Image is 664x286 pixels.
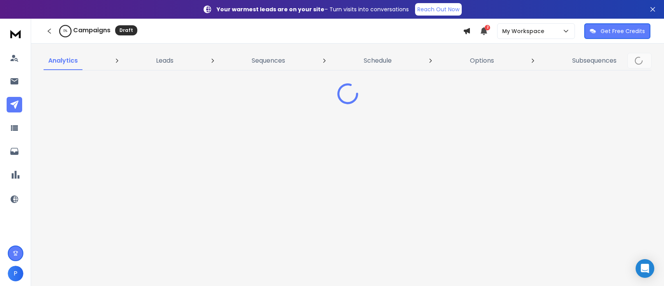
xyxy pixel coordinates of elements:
[415,3,462,16] a: Reach Out Now
[8,266,23,281] button: P
[156,56,173,65] p: Leads
[502,27,547,35] p: My Workspace
[364,56,392,65] p: Schedule
[584,23,650,39] button: Get Free Credits
[359,51,396,70] a: Schedule
[217,5,409,13] p: – Turn visits into conversations
[572,56,617,65] p: Subsequences
[417,5,459,13] p: Reach Out Now
[601,27,645,35] p: Get Free Credits
[63,29,67,33] p: 0 %
[465,51,499,70] a: Options
[252,56,285,65] p: Sequences
[8,26,23,41] img: logo
[470,56,494,65] p: Options
[151,51,178,70] a: Leads
[115,25,137,35] div: Draft
[73,26,110,35] h1: Campaigns
[217,5,324,13] strong: Your warmest leads are on your site
[485,25,490,30] span: 2
[44,51,82,70] a: Analytics
[48,56,78,65] p: Analytics
[568,51,621,70] a: Subsequences
[247,51,290,70] a: Sequences
[636,259,654,278] div: Open Intercom Messenger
